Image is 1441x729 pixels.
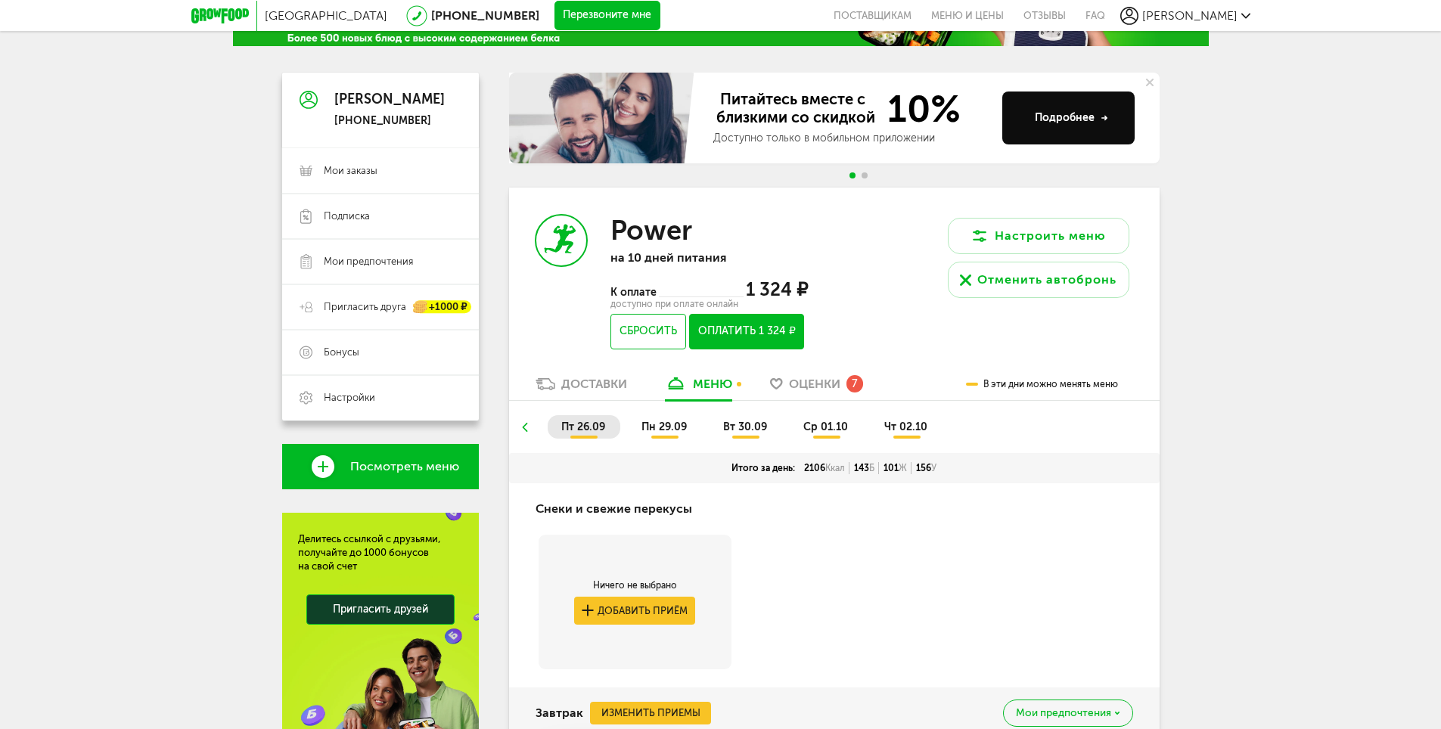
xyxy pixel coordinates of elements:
[911,462,941,474] div: 156
[610,250,807,265] p: на 10 дней питания
[324,255,413,268] span: Мои предпочтения
[713,90,878,128] span: Питайтесь вместе с близкими со скидкой
[878,90,961,128] span: 10%
[948,218,1129,254] button: Настроить меню
[1035,110,1108,126] div: Подробнее
[862,172,868,178] span: Go to slide 2
[574,597,695,625] button: Добавить приём
[536,495,692,523] h4: Снеки и свежие перекусы
[762,376,871,400] a: Оценки 7
[746,278,808,300] span: 1 324 ₽
[641,420,687,433] span: пн 29.09
[324,300,406,314] span: Пригласить друга
[324,346,359,359] span: Бонусы
[948,262,1129,298] button: Отменить автобронь
[689,314,803,349] button: Оплатить 1 324 ₽
[610,214,692,247] h3: Power
[899,463,907,473] span: Ж
[723,420,767,433] span: вт 30.09
[610,314,685,349] button: Сбросить
[825,463,845,473] span: Ккал
[324,391,375,405] span: Настройки
[282,284,479,330] a: Пригласить друга +1000 ₽
[324,209,370,223] span: Подписка
[265,8,387,23] span: [GEOGRAPHIC_DATA]
[727,462,800,474] div: Итого за день:
[574,579,695,591] div: Ничего не выбрано
[282,194,479,239] a: Подписка
[869,463,874,473] span: Б
[610,286,658,299] span: К оплате
[509,73,698,163] img: family-banner.579af9d.jpg
[713,131,990,146] div: Доступно только в мобильном приложении
[282,330,479,375] a: Бонусы
[977,271,1116,289] div: Отменить автобронь
[693,377,732,391] div: меню
[884,420,927,433] span: чт 02.10
[1002,92,1135,144] button: Подробнее
[966,369,1118,400] div: В эти дни можно менять меню
[789,377,840,391] span: Оценки
[1142,8,1238,23] span: [PERSON_NAME]
[536,699,583,727] h4: Завтрак
[561,377,627,391] div: Доставки
[414,301,471,314] div: +1000 ₽
[324,164,377,178] span: Мои заказы
[298,532,463,573] div: Делитесь ссылкой с друзьями, получайте до 1000 бонусов на свой счет
[334,92,445,107] div: [PERSON_NAME]
[846,375,863,392] div: 7
[561,420,605,433] span: пт 26.09
[282,148,479,194] a: Мои заказы
[800,462,849,474] div: 2106
[657,376,740,400] a: меню
[554,1,660,31] button: Перезвоните мне
[306,594,455,625] a: Пригласить друзей
[528,376,635,400] a: Доставки
[1016,708,1111,718] span: Мои предпочтения
[431,8,539,23] a: [PHONE_NUMBER]
[803,420,848,433] span: ср 01.10
[879,462,911,474] div: 101
[590,702,711,724] button: Изменить приемы
[849,462,879,474] div: 143
[350,460,459,473] span: Посмотреть меню
[931,463,936,473] span: У
[334,114,445,128] div: [PHONE_NUMBER]
[282,239,479,284] a: Мои предпочтения
[282,375,479,420] a: Настройки
[282,444,479,489] a: Посмотреть меню
[610,300,807,308] div: доступно при оплате онлайн
[849,172,856,178] span: Go to slide 1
